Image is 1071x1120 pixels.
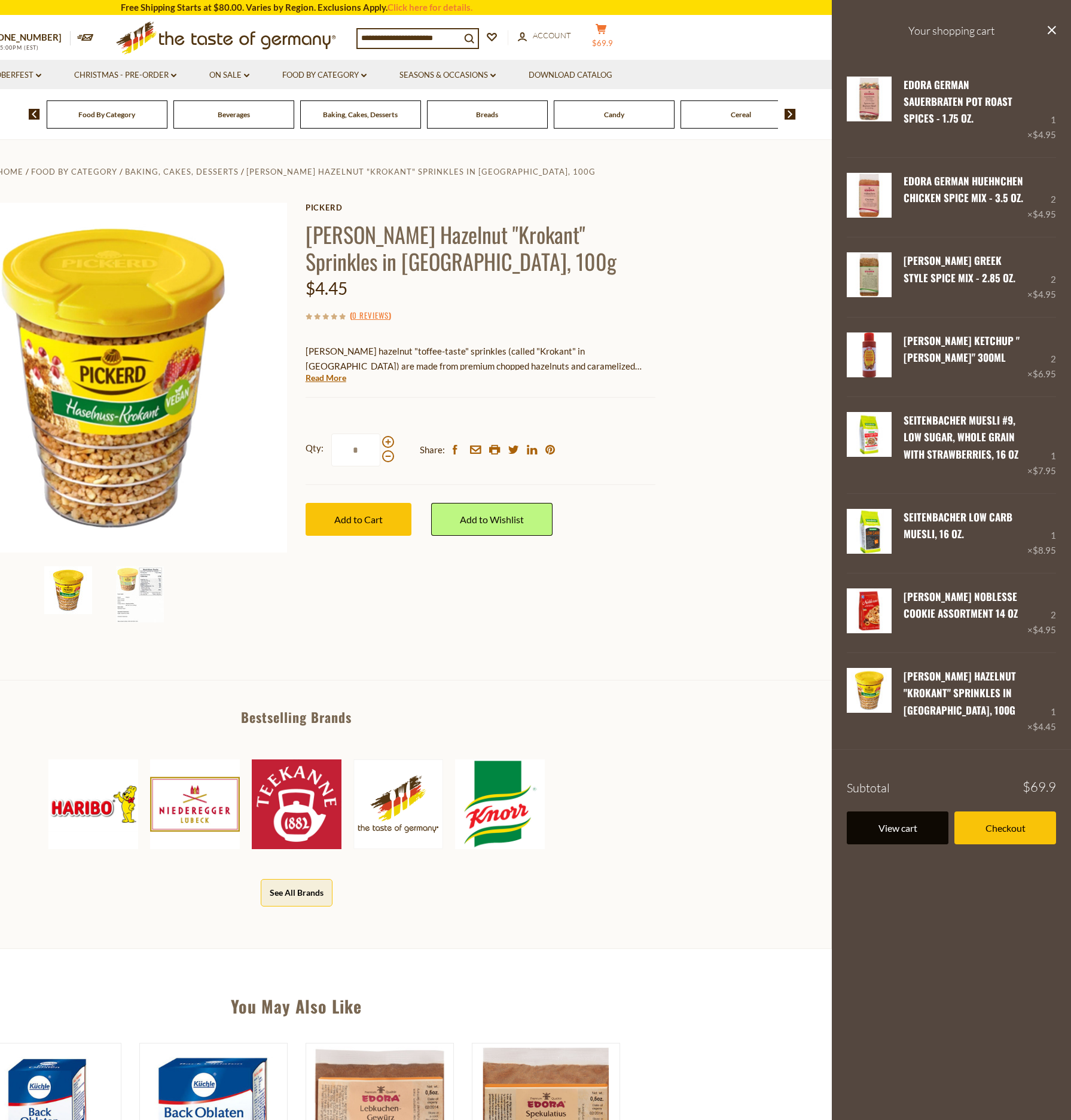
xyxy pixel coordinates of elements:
a: View cart [847,811,948,844]
a: Account [518,29,571,42]
div: 1 × [1027,77,1056,143]
span: Add to Cart [334,514,383,525]
a: Food By Category [282,69,367,82]
a: Seitenbacher Whole Grain Muesli with Strawberries, Low Sugar [847,412,892,478]
span: $69.9 [1023,780,1056,794]
span: Subtotal [847,780,890,795]
span: Account [533,30,571,40]
span: $6.95 [1033,368,1056,379]
a: Beverages [218,110,250,119]
span: $4.45 [306,278,347,298]
span: $8.95 [1033,545,1056,556]
a: Click here for details. [387,2,472,13]
a: Seitenbacher Low Carb Muesli, 16 oz. [904,509,1012,541]
a: Add to Wishlist [431,503,553,536]
img: Haribo [48,759,138,849]
a: Food By Category [31,167,117,176]
span: $4.95 [1033,209,1056,219]
h1: [PERSON_NAME] Hazelnut "Krokant" Sprinkles in [GEOGRAPHIC_DATA], 100g [306,221,655,274]
a: Hela Curry Gewurz Ketchup Scharf [847,332,892,382]
a: Cereal [731,110,751,119]
div: 2 × [1027,173,1056,222]
a: [PERSON_NAME] Hazelnut "Krokant" Sprinkles in [GEOGRAPHIC_DATA], 100g [246,167,596,176]
a: Christmas - PRE-ORDER [74,69,176,82]
a: Hans Freitag Noblesse Cookie Assortment [847,588,892,637]
a: Read More [306,372,346,384]
span: $4.45 [1033,721,1056,732]
a: Edora Gyros Greek Style Spice Mix [847,252,892,301]
div: 1 × [1027,668,1056,734]
span: $4.95 [1033,129,1056,140]
a: Edora German Huehnchen Chicken Spice Mix - 3.5 oz. [904,173,1023,205]
input: Qty: [331,434,380,466]
a: Pickerd Hazelnut "Krokant" Sprinkles in Tub, 100g [847,668,892,734]
span: $4.95 [1033,289,1056,300]
img: Hans Freitag Noblesse Cookie Assortment [847,588,892,633]
img: Pickerd Hazelnut "Krokant" Sprinkles in Tub, 100g [44,566,92,614]
div: 1 × [1027,509,1056,558]
span: $7.95 [1033,465,1056,476]
a: 0 Reviews [352,309,389,322]
a: Pickerd [306,203,655,212]
a: Baking, Cakes, Desserts [125,167,239,176]
a: Seasons & Occasions [399,69,496,82]
img: Niederegger [150,759,240,849]
a: Download Catalog [529,69,612,82]
a: Candy [604,110,624,119]
img: Hela Curry Gewurz Ketchup Scharf [847,332,892,377]
a: Breads [476,110,498,119]
a: Seitenbacher Low Carb Muesli, 16 oz. [847,509,892,558]
a: Edora German Huehnchen Chicken Spice Mix [847,173,892,222]
img: Knorr [455,759,545,849]
a: Edora German Sauerbraten Pot Roast Spices [847,77,892,143]
button: See All Brands [261,879,332,906]
span: ( ) [350,309,391,321]
span: $69.9 [592,38,613,48]
p: [PERSON_NAME] hazelnut "toffee-taste" sprinkles (called "Krokant" in [GEOGRAPHIC_DATA]) are made ... [306,344,655,374]
a: [PERSON_NAME] Noblesse Cookie Assortment 14 oz [904,589,1018,621]
span: Share: [420,442,445,457]
img: next arrow [785,109,796,120]
img: Seitenbacher Whole Grain Muesli with Strawberries, Low Sugar [847,412,892,457]
button: $69.9 [584,23,620,53]
img: Pickerd Hazelnut "Krokant" Sprinkles in Tub, 100g [847,668,892,713]
a: Food By Category [78,110,135,119]
img: Pickerd Hazelnut "Krokant" Sprinkles in Tub, 100g [116,566,164,622]
img: Edora German Sauerbraten Pot Roast Spices [847,77,892,121]
a: Checkout [954,811,1056,844]
img: Edora German Huehnchen Chicken Spice Mix [847,173,892,218]
a: [PERSON_NAME] Greek Style Spice Mix - 2.85 oz. [904,253,1015,285]
a: [PERSON_NAME] Ketchup "[PERSON_NAME]" 300ml [904,333,1020,365]
a: [PERSON_NAME] Hazelnut "Krokant" Sprinkles in [GEOGRAPHIC_DATA], 100g [904,669,1016,718]
a: Edora German Sauerbraten Pot Roast Spices - 1.75 oz. [904,77,1012,126]
div: 2 × [1027,252,1056,301]
img: The Taste of Germany [353,759,443,849]
div: 2 × [1027,588,1056,637]
img: Seitenbacher Low Carb Muesli, 16 oz. [847,509,892,554]
strong: Qty: [306,441,324,456]
a: Seitenbacher Muesli #9, Low Sugar, Whole Grain with Strawberries, 16 oz [904,413,1018,462]
img: previous arrow [29,109,40,120]
div: 1 × [1027,412,1056,478]
img: Teekanne [252,759,341,849]
div: 2 × [1027,332,1056,382]
span: $4.95 [1033,624,1056,635]
a: On Sale [209,69,249,82]
img: Edora Gyros Greek Style Spice Mix [847,252,892,297]
a: Baking, Cakes, Desserts [323,110,398,119]
button: Add to Cart [306,503,411,536]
